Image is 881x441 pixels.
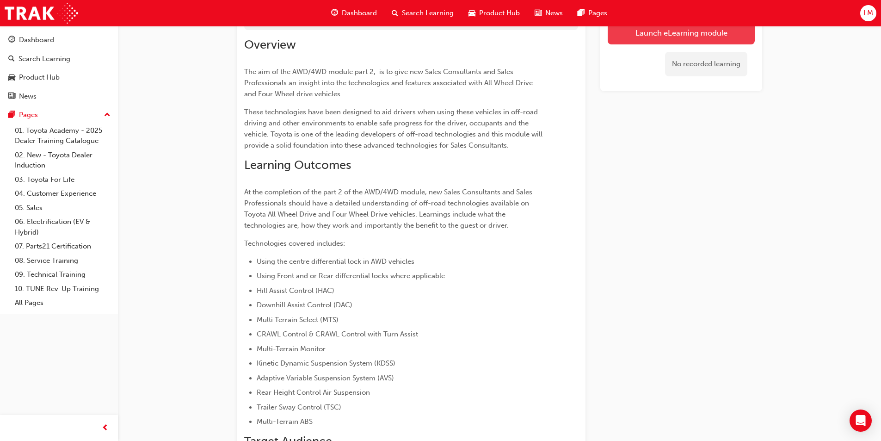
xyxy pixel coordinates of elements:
[4,106,114,124] button: Pages
[257,286,334,295] span: Hill Assist Control (HAC)
[8,36,15,44] span: guage-icon
[257,257,414,266] span: Using the centre differential lock in AWD vehicles
[257,403,341,411] span: Trailer Sway Control (TSC)
[8,74,15,82] span: car-icon
[860,5,876,21] button: LM
[384,4,461,23] a: search-iconSearch Learning
[19,91,37,102] div: News
[8,93,15,101] span: news-icon
[545,8,563,19] span: News
[257,316,339,324] span: Multi Terrain Select (MTS)
[11,173,114,187] a: 03. Toyota For Life
[461,4,527,23] a: car-iconProduct Hub
[479,8,520,19] span: Product Hub
[11,124,114,148] a: 01. Toyota Academy - 2025 Dealer Training Catalogue
[342,8,377,19] span: Dashboard
[850,410,872,432] div: Open Intercom Messenger
[8,111,15,119] span: pages-icon
[4,31,114,49] a: Dashboard
[11,186,114,201] a: 04. Customer Experience
[5,3,78,24] img: Trak
[19,72,60,83] div: Product Hub
[257,388,370,397] span: Rear Height Control Air Suspension
[11,239,114,254] a: 07. Parts21 Certification
[11,254,114,268] a: 08. Service Training
[257,272,445,280] span: Using Front and or Rear differential locks where applicable
[257,345,326,353] span: Multi-Terrain Monitor
[104,109,111,121] span: up-icon
[102,422,109,434] span: prev-icon
[244,188,534,230] span: At the completion of the part 2 of the AWD/4WD module, new Sales Consultants and Sales Profession...
[402,8,454,19] span: Search Learning
[244,37,296,52] span: Overview
[4,30,114,106] button: DashboardSearch LearningProduct HubNews
[244,158,351,172] span: Learning Outcomes
[527,4,570,23] a: news-iconNews
[244,68,535,98] span: The aim of the AWD/4WD module part 2, is to give new Sales Consultants and Sales Professionals an...
[863,8,873,19] span: LM
[588,8,607,19] span: Pages
[578,7,585,19] span: pages-icon
[4,88,114,105] a: News
[665,52,747,76] div: No recorded learning
[11,296,114,310] a: All Pages
[468,7,475,19] span: car-icon
[570,4,615,23] a: pages-iconPages
[608,21,755,44] a: Launch eLearning module
[257,374,394,382] span: Adaptive Variable Suspension System (AVS)
[11,201,114,215] a: 05. Sales
[257,417,313,426] span: Multi-Terrain ABS
[244,108,544,149] span: These technologies have been designed to aid drivers when using these vehicles in off-road drivin...
[535,7,542,19] span: news-icon
[11,282,114,296] a: 10. TUNE Rev-Up Training
[392,7,398,19] span: search-icon
[257,301,352,309] span: Downhill Assist Control (DAC)
[324,4,384,23] a: guage-iconDashboard
[19,35,54,45] div: Dashboard
[11,215,114,239] a: 06. Electrification (EV & Hybrid)
[11,267,114,282] a: 09. Technical Training
[257,359,395,367] span: Kinetic Dynamic Suspension System (KDSS)
[8,55,15,63] span: search-icon
[11,148,114,173] a: 02. New - Toyota Dealer Induction
[18,54,70,64] div: Search Learning
[331,7,338,19] span: guage-icon
[19,110,38,120] div: Pages
[244,239,345,248] span: Technologies covered includes:
[4,69,114,86] a: Product Hub
[257,330,418,338] span: CRAWL Control & CRAWL Control with Turn Assist
[4,50,114,68] a: Search Learning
